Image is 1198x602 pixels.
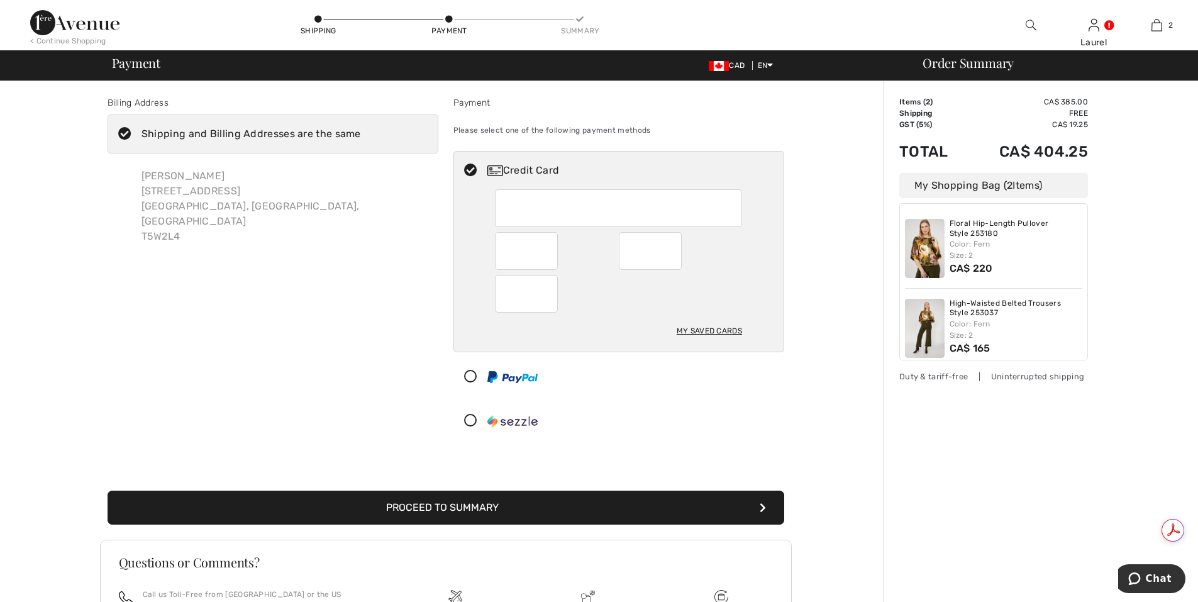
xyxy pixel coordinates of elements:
[966,96,1088,108] td: CA$ 385.00
[926,98,930,106] span: 2
[112,57,160,69] span: Payment
[505,279,550,308] iframe: Secure Credit Card Frame - CVV
[1089,18,1099,33] img: My Info
[487,163,775,178] div: Credit Card
[430,25,468,36] div: Payment
[299,25,337,36] div: Shipping
[899,96,966,108] td: Items ( )
[677,320,742,342] div: My Saved Cards
[1063,36,1124,49] div: Laurel
[561,25,599,36] div: Summary
[30,10,119,35] img: 1ère Avenue
[709,61,729,71] img: Canadian Dollar
[487,371,538,383] img: PayPal
[1026,18,1036,33] img: search the website
[950,219,1083,238] a: Floral Hip-Length Pullover Style 253180
[950,238,1083,261] div: Color: Fern Size: 2
[1151,18,1162,33] img: My Bag
[905,219,945,278] img: Floral Hip-Length Pullover Style 253180
[758,61,774,70] span: EN
[487,165,503,176] img: Credit Card
[30,35,106,47] div: < Continue Shopping
[899,119,966,130] td: GST (5%)
[950,299,1083,318] a: High-Waisted Belted Trousers Style 253037
[950,262,993,274] span: CA$ 220
[950,342,990,354] span: CA$ 165
[505,194,734,223] iframe: Secure Credit Card Frame - Credit Card Number
[966,119,1088,130] td: CA$ 19.25
[1168,20,1173,31] span: 2
[899,108,966,119] td: Shipping
[141,126,361,142] div: Shipping and Billing Addresses are the same
[905,299,945,358] img: High-Waisted Belted Trousers Style 253037
[899,371,1088,382] div: Duty & tariff-free | Uninterrupted shipping
[907,57,1190,69] div: Order Summary
[453,96,784,109] div: Payment
[966,108,1088,119] td: Free
[1089,19,1099,31] a: Sign In
[950,318,1083,341] div: Color: Fern Size: 2
[108,96,438,109] div: Billing Address
[966,130,1088,173] td: CA$ 404.25
[505,237,550,265] iframe: Secure Credit Card Frame - Expiration Month
[108,491,784,525] button: Proceed to Summary
[1007,179,1012,191] span: 2
[709,61,750,70] span: CAD
[131,159,438,254] div: [PERSON_NAME] [STREET_ADDRESS] [GEOGRAPHIC_DATA], [GEOGRAPHIC_DATA], [GEOGRAPHIC_DATA] T5W2L4
[119,556,773,569] h3: Questions or Comments?
[1118,564,1185,596] iframe: Opens a widget where you can chat to one of our agents
[899,130,966,173] td: Total
[487,415,538,428] img: Sezzle
[453,114,784,146] div: Please select one of the following payment methods
[1126,18,1187,33] a: 2
[899,173,1088,198] div: My Shopping Bag ( Items)
[629,237,674,265] iframe: Secure Credit Card Frame - Expiration Year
